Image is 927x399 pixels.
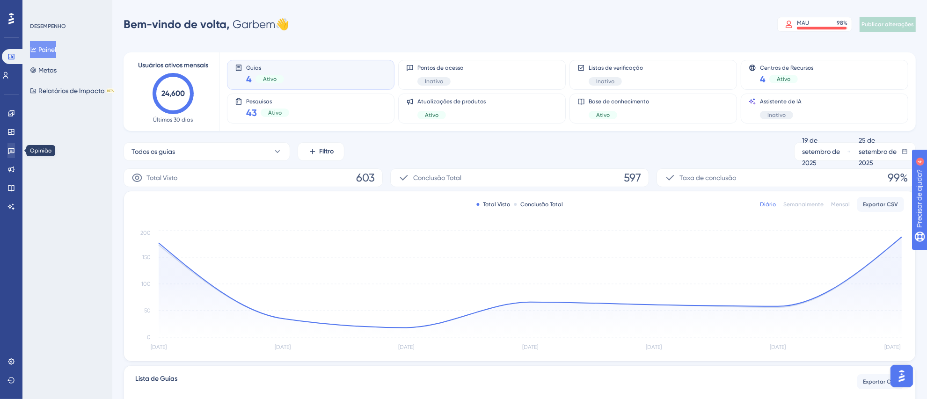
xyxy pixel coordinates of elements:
button: Exportar CSV [857,197,904,212]
tspan: [DATE] [884,344,900,351]
button: Publicar alterações [860,17,916,32]
font: Listas de verificação [589,65,643,71]
font: Ativo [268,109,282,116]
font: 4 [246,73,252,85]
font: Ativo [777,76,790,82]
font: 99% [888,171,908,184]
font: DESEMPENHO [30,23,66,29]
tspan: 150 [142,254,151,261]
font: 19 de setembro de 2025 [802,137,840,167]
font: Base de conhecimento [589,98,649,105]
font: Conclusão Total [413,174,461,181]
tspan: [DATE] [151,344,167,351]
button: Exportar CSV [857,374,904,389]
tspan: [DATE] [522,344,538,351]
font: 603 [356,171,375,184]
text: 24,600 [161,89,185,98]
font: Total Visto [146,174,177,181]
tspan: [DATE] [398,344,414,351]
font: Bem-vindo de volta, [124,17,230,31]
font: 4 [87,6,90,11]
font: Mensal [831,201,850,208]
font: Taxa de conclusão [679,174,736,181]
font: Semanalmente [783,201,824,208]
font: Publicar alterações [861,21,914,28]
font: Ativo [596,112,610,118]
font: 👋 [275,18,289,31]
font: Ativo [425,112,438,118]
font: Lista de Guias [135,375,177,383]
font: Painel [38,46,56,53]
font: Pontos de acesso [417,65,463,71]
tspan: 0 [147,334,151,341]
font: Total Visto [483,201,510,208]
button: Filtro [298,142,344,161]
iframe: Iniciador do Assistente de IA do UserGuiding [888,362,916,390]
font: Filtro [320,147,334,155]
font: Metas [38,66,57,74]
tspan: [DATE] [646,344,662,351]
tspan: 50 [144,307,151,314]
font: 43 [246,107,257,118]
font: Usuários ativos mensais [138,61,208,69]
font: Inativo [425,78,443,85]
font: Garbem [233,18,275,31]
font: Atualizações de produtos [417,98,486,105]
tspan: 100 [141,281,151,287]
font: Diário [760,201,776,208]
font: MAU [797,20,809,26]
font: Inativo [767,112,786,118]
font: Assistente de IA [760,98,802,105]
font: Inativo [596,78,614,85]
font: 4 [760,73,766,85]
font: Exportar CSV [863,201,898,208]
button: Metas [30,62,57,79]
font: Relatórios de Impacto [38,87,104,94]
tspan: [DATE] [770,344,786,351]
font: BETA [107,89,114,92]
font: Ativo [263,76,277,82]
font: Últimos 30 dias [153,116,193,123]
button: Relatórios de ImpactoBETA [30,82,115,99]
tspan: [DATE] [275,344,291,351]
tspan: 200 [140,230,151,236]
font: Guias [246,65,261,71]
font: Centros de Recursos [760,65,813,71]
font: Conclusão Total [520,201,563,208]
button: Painel [30,41,56,58]
font: 25 de setembro de 2025 [859,137,897,167]
font: Exportar CSV [863,378,898,385]
button: Todos os guias [124,142,290,161]
font: Todos os guias [131,148,175,155]
font: % [843,20,847,26]
font: Pesquisas [246,98,272,105]
font: 597 [624,171,641,184]
font: 98 [837,20,843,26]
font: Precisar de ajuda? [22,4,80,11]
